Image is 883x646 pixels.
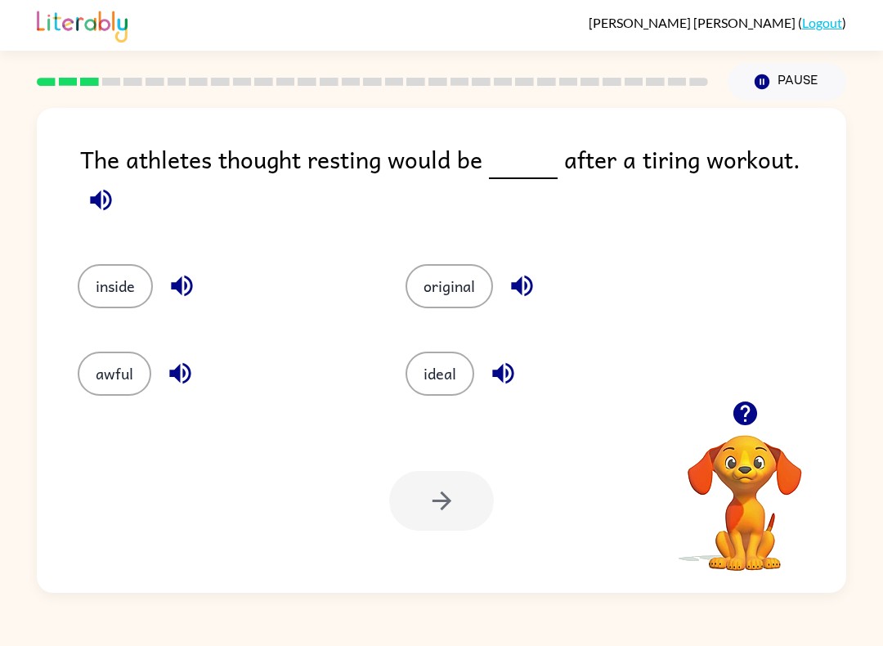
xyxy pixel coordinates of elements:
[78,264,153,308] button: inside
[37,7,128,43] img: Literably
[589,15,846,30] div: ( )
[78,352,151,396] button: awful
[589,15,798,30] span: [PERSON_NAME] [PERSON_NAME]
[406,352,474,396] button: ideal
[802,15,842,30] a: Logout
[663,410,827,573] video: Your browser must support playing .mp4 files to use Literably. Please try using another browser.
[406,264,493,308] button: original
[80,141,846,231] div: The athletes thought resting would be after a tiring workout.
[728,63,846,101] button: Pause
